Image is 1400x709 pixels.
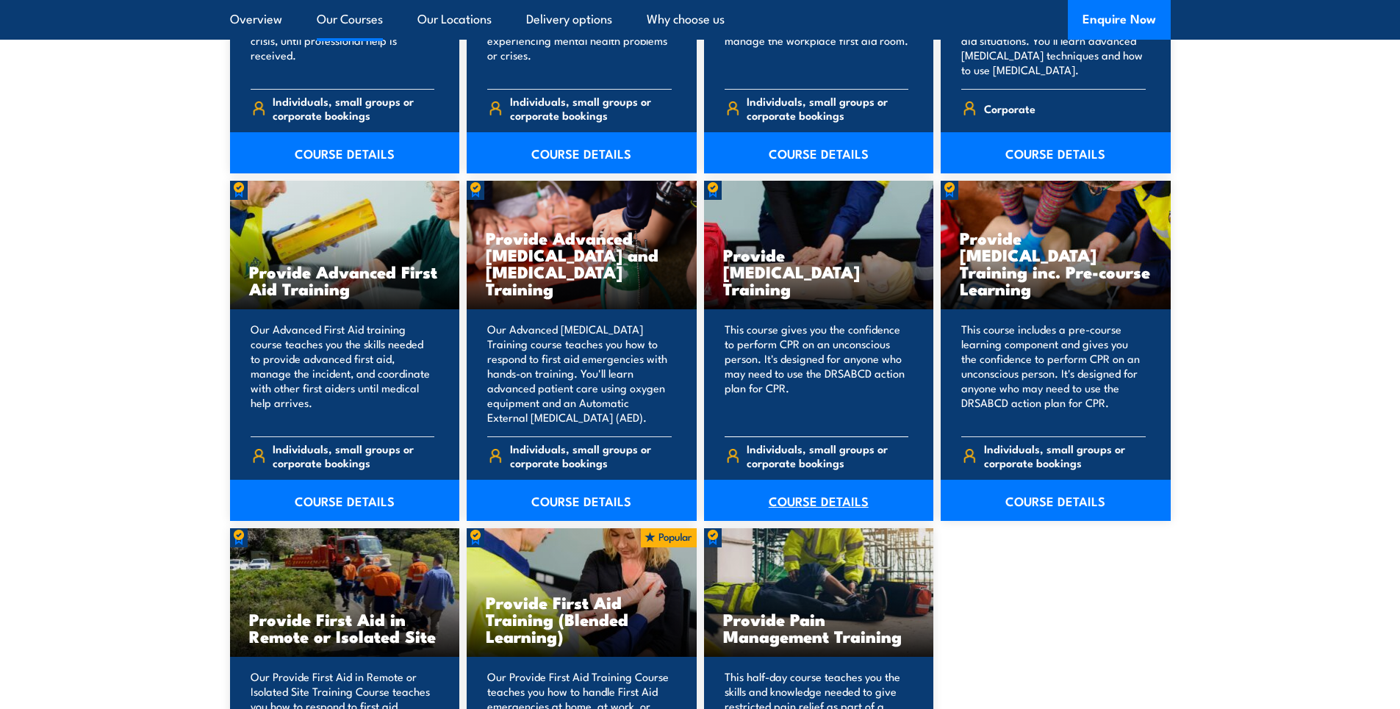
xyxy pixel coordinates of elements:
span: Individuals, small groups or corporate bookings [510,442,672,469]
p: Our Advanced [MEDICAL_DATA] Training course teaches you how to respond to first aid emergencies w... [487,322,672,425]
span: Individuals, small groups or corporate bookings [273,94,434,122]
a: COURSE DETAILS [467,132,697,173]
h3: Provide First Aid Training (Blended Learning) [486,594,678,644]
a: COURSE DETAILS [467,480,697,521]
a: COURSE DETAILS [704,480,934,521]
a: COURSE DETAILS [230,480,460,521]
span: Individuals, small groups or corporate bookings [747,94,908,122]
p: This course includes a pre-course learning component and gives you the confidence to perform CPR ... [961,322,1146,425]
span: Individuals, small groups or corporate bookings [510,94,672,122]
p: Our Advanced First Aid training course teaches you the skills needed to provide advanced first ai... [251,322,435,425]
span: Individuals, small groups or corporate bookings [984,442,1146,469]
h3: Provide First Aid in Remote or Isolated Site [249,611,441,644]
p: This course gives you the confidence to perform CPR on an unconscious person. It's designed for a... [725,322,909,425]
span: Individuals, small groups or corporate bookings [747,442,908,469]
h3: Provide Advanced First Aid Training [249,263,441,297]
h3: Provide Pain Management Training [723,611,915,644]
a: COURSE DETAILS [230,132,460,173]
h3: Provide [MEDICAL_DATA] Training [723,246,915,297]
a: COURSE DETAILS [704,132,934,173]
a: COURSE DETAILS [941,132,1171,173]
span: Corporate [984,97,1035,120]
h3: Provide Advanced [MEDICAL_DATA] and [MEDICAL_DATA] Training [486,229,678,297]
h3: Provide [MEDICAL_DATA] Training inc. Pre-course Learning [960,229,1152,297]
span: Individuals, small groups or corporate bookings [273,442,434,469]
a: COURSE DETAILS [941,480,1171,521]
